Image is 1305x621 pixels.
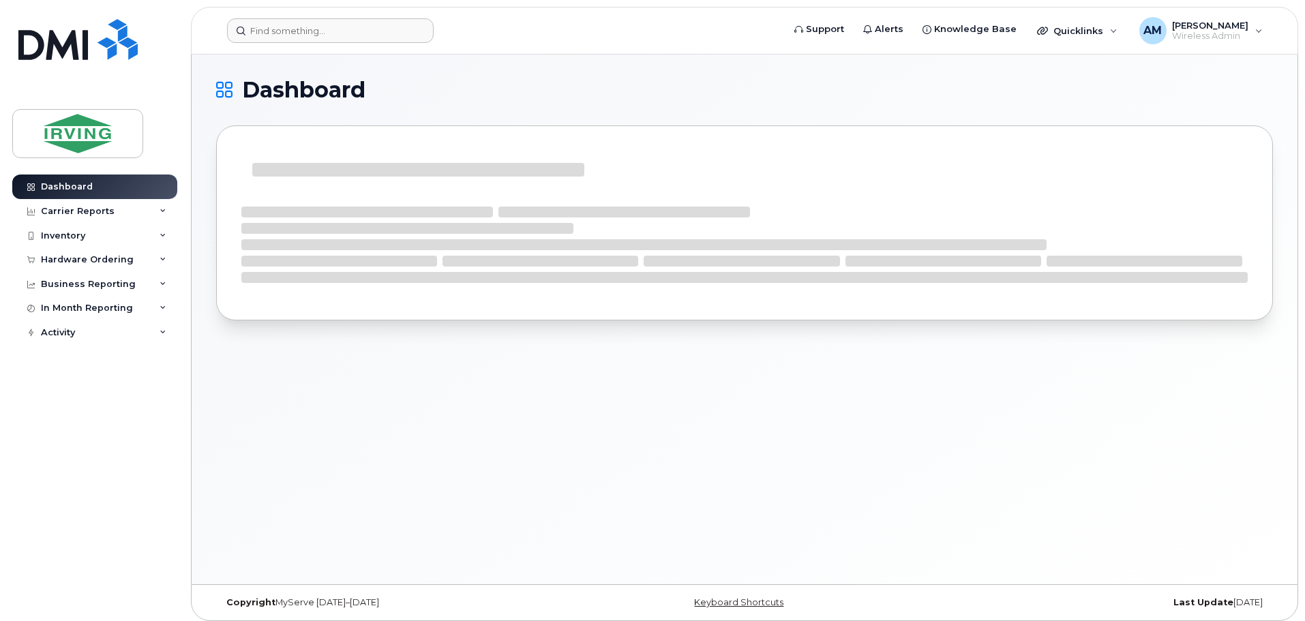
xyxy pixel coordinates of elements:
div: MyServe [DATE]–[DATE] [216,597,569,608]
a: Keyboard Shortcuts [694,597,783,607]
strong: Copyright [226,597,275,607]
div: [DATE] [920,597,1273,608]
span: Dashboard [242,80,365,100]
strong: Last Update [1173,597,1233,607]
